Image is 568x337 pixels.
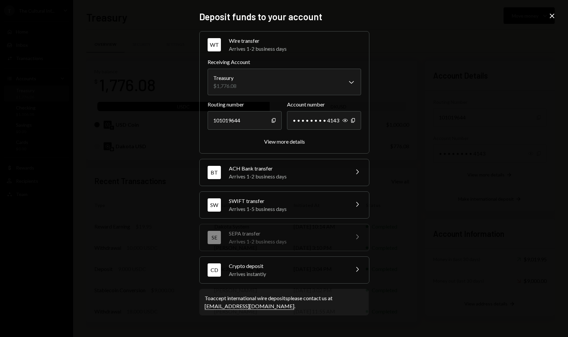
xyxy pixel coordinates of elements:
[200,159,369,186] button: BTACH Bank transferArrives 1-2 business days
[229,262,345,270] div: Crypto deposit
[208,231,221,244] div: SE
[200,192,369,218] button: SWSWIFT transferArrives 1-5 business days
[287,101,361,108] label: Account number
[287,111,361,130] div: • • • • • • • • 4143
[200,257,369,283] button: CDCrypto depositArrives instantly
[229,37,361,45] div: Wire transfer
[208,111,282,130] div: 101019644
[205,303,294,310] a: [EMAIL_ADDRESS][DOMAIN_NAME]
[229,230,345,237] div: SEPA transfer
[229,45,361,53] div: Arrives 1-2 business days
[229,172,345,180] div: Arrives 1-2 business days
[229,205,345,213] div: Arrives 1-5 business days
[208,69,361,95] button: Receiving Account
[200,224,369,251] button: SESEPA transferArrives 1-2 business days
[200,32,369,58] button: WTWire transferArrives 1-2 business days
[199,10,369,23] h2: Deposit funds to your account
[205,294,363,310] div: To accept international wire deposits please contact us at .
[229,197,345,205] div: SWIFT transfer
[229,165,345,172] div: ACH Bank transfer
[208,58,361,145] div: WTWire transferArrives 1-2 business days
[264,138,305,145] button: View more details
[208,58,361,66] label: Receiving Account
[208,101,282,108] label: Routing number
[208,38,221,51] div: WT
[208,263,221,277] div: CD
[229,237,345,245] div: Arrives 1-2 business days
[208,198,221,212] div: SW
[208,166,221,179] div: BT
[229,270,345,278] div: Arrives instantly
